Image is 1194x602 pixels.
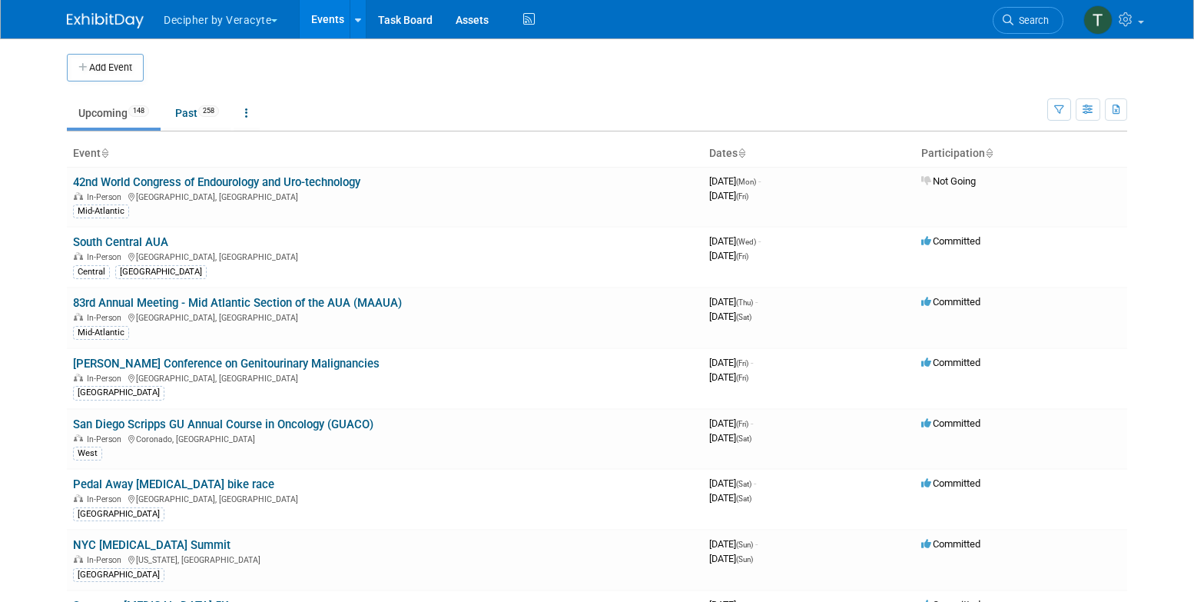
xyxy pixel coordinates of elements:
span: [DATE] [709,538,758,550]
span: Not Going [921,175,976,187]
img: In-Person Event [74,252,83,260]
span: (Mon) [736,178,756,186]
span: Committed [921,235,980,247]
span: Committed [921,477,980,489]
span: (Sat) [736,434,751,443]
span: (Fri) [736,374,748,382]
span: - [758,235,761,247]
img: In-Person Event [74,192,83,200]
span: - [751,417,753,429]
span: (Fri) [736,192,748,201]
div: [GEOGRAPHIC_DATA], [GEOGRAPHIC_DATA] [73,492,697,504]
div: [GEOGRAPHIC_DATA] [115,265,207,279]
div: Coronado, [GEOGRAPHIC_DATA] [73,432,697,444]
span: Committed [921,538,980,550]
img: In-Person Event [74,313,83,321]
a: Sort by Participation Type [985,147,993,159]
th: Dates [703,141,915,167]
a: Sort by Event Name [101,147,108,159]
button: Add Event [67,54,144,81]
a: Pedal Away [MEDICAL_DATA] bike race [73,477,274,491]
div: [GEOGRAPHIC_DATA], [GEOGRAPHIC_DATA] [73,371,697,384]
span: [DATE] [709,235,761,247]
div: [GEOGRAPHIC_DATA] [73,386,164,400]
span: (Thu) [736,298,753,307]
img: In-Person Event [74,374,83,381]
span: (Fri) [736,252,748,261]
span: [DATE] [709,371,748,383]
span: [DATE] [709,175,761,187]
a: San Diego Scripps GU Annual Course in Oncology (GUACO) [73,417,373,431]
span: Committed [921,296,980,308]
div: Central [73,265,110,279]
span: - [758,175,761,187]
div: [GEOGRAPHIC_DATA], [GEOGRAPHIC_DATA] [73,250,697,262]
img: Tony Alvarado [1083,5,1113,35]
a: NYC [MEDICAL_DATA] Summit [73,538,231,552]
th: Participation [915,141,1127,167]
span: [DATE] [709,311,751,322]
div: [GEOGRAPHIC_DATA] [73,568,164,582]
span: [DATE] [709,432,751,444]
span: - [751,357,753,368]
a: Past258 [164,98,231,128]
a: Sort by Start Date [738,147,745,159]
a: South Central AUA [73,235,168,249]
span: Search [1013,15,1049,26]
img: In-Person Event [74,434,83,442]
div: West [73,447,102,461]
img: In-Person Event [74,555,83,563]
div: Mid-Atlantic [73,326,129,340]
span: (Fri) [736,359,748,368]
a: Search [993,7,1063,34]
span: [DATE] [709,417,753,429]
span: [DATE] [709,190,748,201]
a: 42nd World Congress of Endourology and Uro-technology [73,175,360,189]
span: (Sat) [736,494,751,503]
th: Event [67,141,703,167]
span: Committed [921,417,980,429]
span: [DATE] [709,477,756,489]
span: In-Person [87,192,126,202]
div: [GEOGRAPHIC_DATA], [GEOGRAPHIC_DATA] [73,311,697,323]
div: [GEOGRAPHIC_DATA] [73,507,164,521]
span: (Sat) [736,313,751,321]
span: In-Person [87,374,126,384]
span: [DATE] [709,357,753,368]
span: - [755,296,758,308]
span: In-Person [87,494,126,504]
span: 148 [128,105,149,117]
span: (Sun) [736,555,753,564]
span: [DATE] [709,296,758,308]
span: In-Person [87,555,126,565]
div: [US_STATE], [GEOGRAPHIC_DATA] [73,553,697,565]
span: [DATE] [709,492,751,504]
span: (Sun) [736,540,753,549]
img: ExhibitDay [67,13,144,28]
span: (Sat) [736,480,751,488]
a: [PERSON_NAME] Conference on Genitourinary Malignancies [73,357,380,371]
span: (Wed) [736,238,756,246]
span: In-Person [87,252,126,262]
img: In-Person Event [74,494,83,502]
span: Committed [921,357,980,368]
span: - [754,477,756,489]
span: In-Person [87,313,126,323]
span: [DATE] [709,553,753,564]
div: [GEOGRAPHIC_DATA], [GEOGRAPHIC_DATA] [73,190,697,202]
span: 258 [198,105,219,117]
span: In-Person [87,434,126,444]
span: - [755,538,758,550]
a: 83rd Annual Meeting - Mid Atlantic Section of the AUA (MAAUA) [73,296,402,310]
span: [DATE] [709,250,748,261]
a: Upcoming148 [67,98,161,128]
div: Mid-Atlantic [73,205,129,218]
span: (Fri) [736,420,748,428]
